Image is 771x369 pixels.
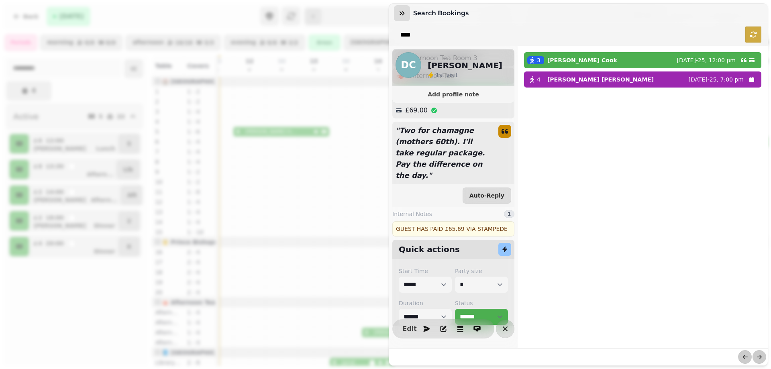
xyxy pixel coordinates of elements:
[524,52,761,68] button: 3[PERSON_NAME] Cook[DATE]-25, 12:00 pm
[396,89,511,100] button: Add profile note
[399,299,452,307] label: Duration
[392,210,432,218] span: Internal Notes
[547,56,617,64] p: [PERSON_NAME] Cook
[436,72,439,78] span: 1
[402,321,418,337] button: Edit
[753,350,766,364] button: next
[436,71,458,79] p: visit
[463,188,511,204] button: Auto-Reply
[439,72,446,78] span: st
[428,60,502,71] h2: [PERSON_NAME]
[405,106,428,115] p: £69.00
[469,193,504,198] span: Auto-Reply
[413,8,472,18] h3: Search Bookings
[392,221,514,236] div: GUEST HAS PAID £65.69 VIA STAMPEDE
[399,244,460,255] h2: Quick actions
[738,350,752,364] button: back
[524,71,761,88] button: 4[PERSON_NAME] [PERSON_NAME][DATE]-25, 7:00 pm
[537,75,541,84] span: 4
[547,75,654,84] p: [PERSON_NAME] [PERSON_NAME]
[392,122,492,184] p: " Two for chamagne (mothers 60th). I'll take regular package. Pay the difference on the day. "
[537,56,541,64] span: 3
[677,56,736,64] p: [DATE]-25, 12:00 pm
[402,92,505,97] span: Add profile note
[455,299,508,307] label: Status
[399,267,452,275] label: Start Time
[401,60,416,70] span: DC
[455,267,508,275] label: Party size
[504,210,514,218] div: 1
[405,326,414,332] span: Edit
[688,75,744,84] p: [DATE]-25, 7:00 pm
